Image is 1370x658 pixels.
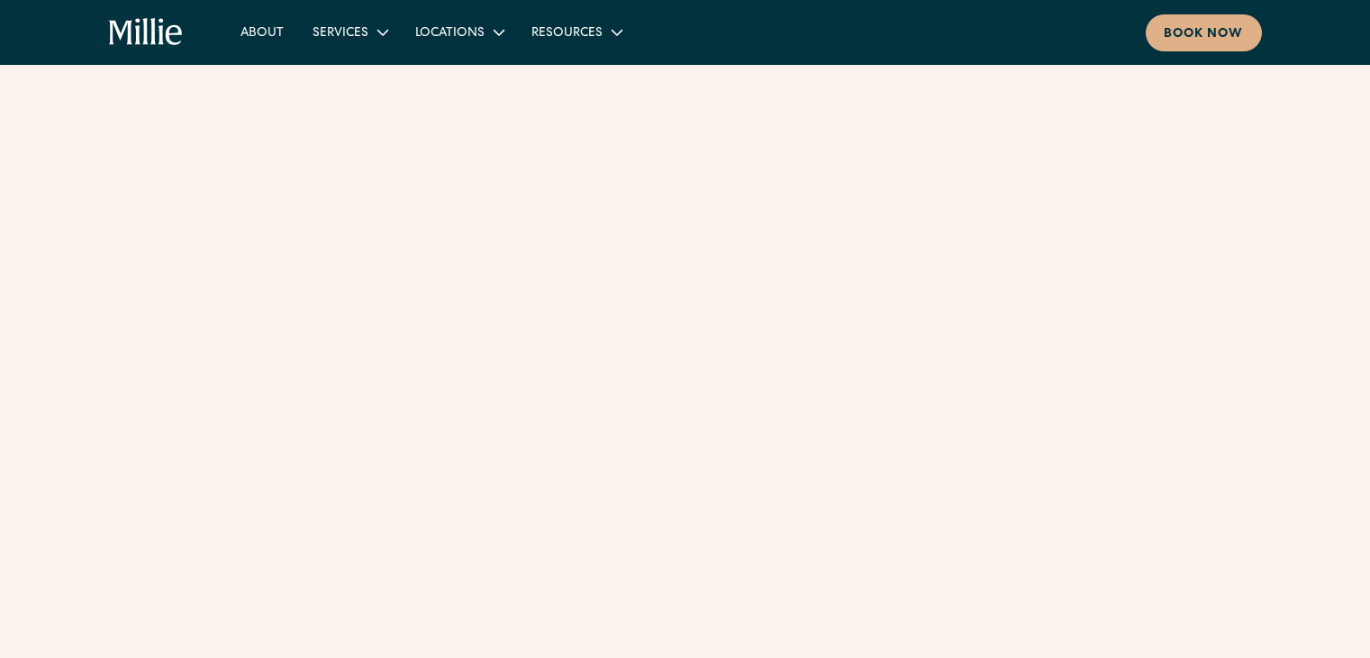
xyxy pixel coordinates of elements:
[1164,25,1244,44] div: Book now
[401,17,517,47] div: Locations
[531,24,603,43] div: Resources
[1146,14,1262,51] a: Book now
[415,24,485,43] div: Locations
[313,24,368,43] div: Services
[517,17,635,47] div: Resources
[226,17,298,47] a: About
[298,17,401,47] div: Services
[109,18,184,47] a: home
